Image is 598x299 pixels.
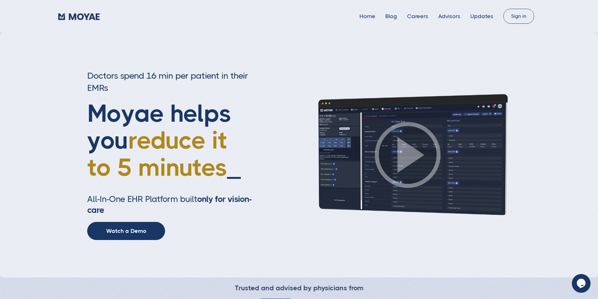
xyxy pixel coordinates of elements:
iframe: chat widget [572,274,592,293]
img: Moyae Logo [58,13,100,20]
strong: only for vision-care [87,194,252,215]
a: Home [359,13,375,19]
a: home [58,12,100,21]
a: Updates [470,13,493,19]
img: Patient history screenshot [299,93,517,216]
span: reduce it to 5 minutes [87,126,227,181]
a: Sign in [503,9,534,24]
h1: Moyae helps you [87,100,255,181]
a: Watch a Demo [87,222,165,240]
h2: All-In-One EHR Platform built [87,194,255,216]
a: Advisors [438,13,460,19]
h3: Doctors spend 16 min per patient in their EMRs [87,70,255,94]
a: Careers [407,13,428,19]
span: _ [227,154,241,182]
a: Blog [385,13,397,19]
div: Trusted and advised by physicians from [235,284,363,292]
